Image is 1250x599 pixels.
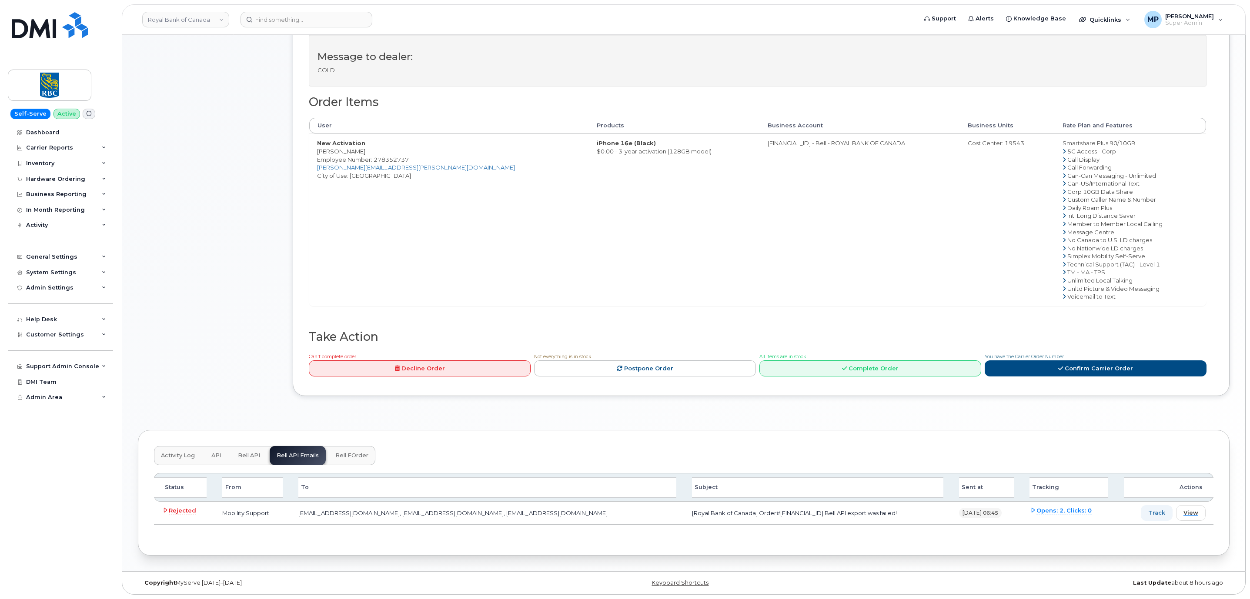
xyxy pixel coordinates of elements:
[1067,204,1112,211] span: Daily Roam Plus
[318,51,1198,62] h3: Message to dealer:
[534,360,756,376] a: Postpone Order
[1055,133,1206,306] td: Smartshare Plus 90/10GB
[161,452,195,459] span: Activity Log
[1090,16,1121,23] span: Quicklinks
[866,579,1230,586] div: about 8 hours ago
[1133,579,1171,586] strong: Last Update
[589,133,760,306] td: $0.00 - 3-year activation (128GB model)
[1148,509,1165,517] span: Track
[144,579,176,586] strong: Copyright
[169,506,196,515] span: Rejected
[976,14,994,23] span: Alerts
[1067,245,1143,252] span: No Nationwide LD charges
[960,118,1054,133] th: Business Units
[1067,269,1105,276] span: TM - MA - TPS
[1067,229,1114,236] span: Message Centre
[962,10,1000,27] a: Alerts
[759,360,981,376] a: Complete Order
[317,140,365,146] strong: New Activation
[138,579,502,586] div: MyServe [DATE]–[DATE]
[291,502,684,525] td: [EMAIL_ADDRESS][DOMAIN_NAME], [EMAIL_ADDRESS][DOMAIN_NAME], [EMAIL_ADDRESS][DOMAIN_NAME]
[534,354,591,359] span: Not everything is in stock
[309,133,589,306] td: [PERSON_NAME] City of Use: [GEOGRAPHIC_DATA]
[214,502,290,525] td: Mobility Support
[222,477,282,498] div: From
[1067,261,1160,268] span: Technical Support (TAC) - Level 1
[759,354,806,359] span: All Items are in stock
[1067,293,1116,300] span: Voicemail to Text
[597,140,656,146] strong: iPhone 16e (Black)
[1029,477,1108,498] div: Tracking
[1036,506,1092,515] span: Opens: 2, Clicks: 0
[1000,10,1072,27] a: Knowledge Base
[317,164,515,171] a: [PERSON_NAME][EMAIL_ADDRESS][PERSON_NAME][DOMAIN_NAME]
[154,477,207,498] div: Status
[241,12,372,27] input: Find something...
[309,360,531,376] a: Decline Order
[1067,156,1100,163] span: Call Display
[309,96,1207,109] h2: Order Items
[1013,14,1066,23] span: Knowledge Base
[589,118,760,133] th: Products
[309,118,589,133] th: User
[652,579,709,586] a: Keyboard Shortcuts
[968,139,1046,147] div: Cost Center: 19543
[692,477,943,498] div: Subject
[985,360,1207,376] a: Confirm Carrier Order
[1165,13,1214,20] span: [PERSON_NAME]
[1067,212,1136,219] span: Intl Long Distance Saver
[918,10,962,27] a: Support
[760,118,960,133] th: Business Account
[238,452,260,459] span: Bell API
[684,502,951,525] td: [Royal Bank of Canada] Order#[FINANCIAL_ID] Bell API export was failed!
[985,354,1064,359] span: You have the Carrier Order Number
[309,330,1207,343] h2: Take Action
[1067,180,1140,187] span: Can-US/International Text
[1067,172,1156,179] span: Can-Can Messaging - Unlimited
[211,452,221,459] span: API
[1055,118,1206,133] th: Rate Plan and Features
[959,508,1002,518] div: [DATE] 06:45
[1067,148,1116,155] span: 5G Access - Corp
[1067,164,1112,171] span: Call Forwarding
[1067,188,1133,195] span: Corp 10GB Data Share
[1067,236,1152,243] span: No Canada to U.S. LD charges
[318,66,1198,74] p: COLD
[317,156,409,163] span: Employee Number: 278352737
[309,354,356,359] span: Can't complete order
[1147,14,1159,25] span: MP
[335,452,368,459] span: Bell eOrder
[1067,253,1145,260] span: Simplex Mobility Self-Serve
[142,12,229,27] a: Royal Bank of Canada
[959,477,1014,498] div: Sent at
[1067,220,1163,227] span: Member to Member Local Calling
[1141,505,1173,521] button: Track
[298,477,676,498] div: To
[760,133,960,306] td: [FINANCIAL_ID] - Bell - ROYAL BANK OF CANADA
[1165,20,1214,27] span: Super Admin
[1067,196,1156,203] span: Custom Caller Name & Number
[1183,509,1198,517] span: View
[1124,477,1213,498] div: Actions
[1176,505,1206,521] button: View
[1073,11,1136,28] div: Quicklinks
[1067,285,1160,292] span: Unltd Picture & Video Messaging
[932,14,956,23] span: Support
[1067,277,1133,284] span: Unlimited Local Talking
[1138,11,1229,28] div: Michael Partack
